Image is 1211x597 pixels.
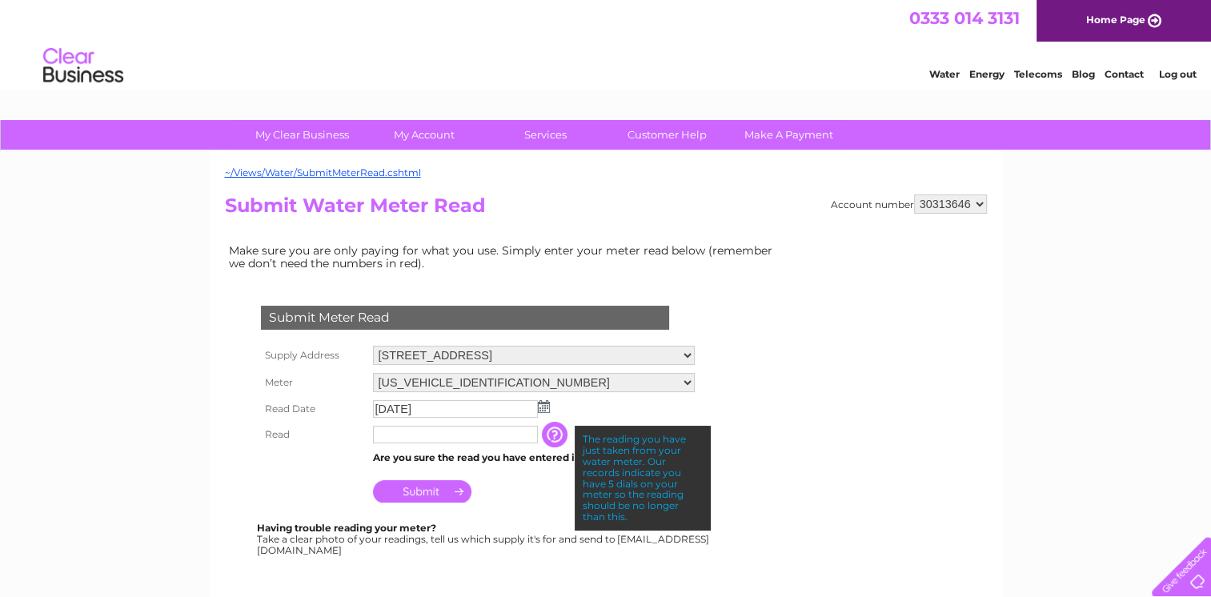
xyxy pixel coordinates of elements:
a: 0333 014 3131 [909,8,1020,28]
img: ... [538,400,550,413]
a: ~/Views/Water/SubmitMeterRead.cshtml [225,166,421,178]
a: Water [929,68,960,80]
a: Energy [969,68,1004,80]
a: Make A Payment [723,120,855,150]
a: Services [479,120,612,150]
th: Supply Address [257,342,369,369]
a: My Account [358,120,490,150]
div: The reading you have just taken from your water meter. Our records indicate you have 5 dials on y... [575,426,711,530]
h2: Submit Water Meter Read [225,194,987,225]
a: Contact [1105,68,1144,80]
a: Telecoms [1014,68,1062,80]
b: Having trouble reading your meter? [257,522,436,534]
th: Read [257,422,369,447]
td: Make sure you are only paying for what you use. Simply enter your meter read below (remember we d... [225,240,785,274]
input: Submit [373,480,471,503]
th: Read Date [257,396,369,422]
a: Blog [1072,68,1095,80]
img: logo.png [42,42,124,90]
a: My Clear Business [236,120,368,150]
a: Customer Help [601,120,733,150]
div: Clear Business is a trading name of Verastar Limited (registered in [GEOGRAPHIC_DATA] No. 3667643... [228,9,984,78]
input: Information [542,422,571,447]
th: Meter [257,369,369,396]
td: Are you sure the read you have entered is correct? [369,447,699,468]
div: Take a clear photo of your readings, tell us which supply it's for and send to [EMAIL_ADDRESS][DO... [257,523,712,555]
div: Account number [831,194,987,214]
a: Log out [1158,68,1196,80]
div: Submit Meter Read [261,306,669,330]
